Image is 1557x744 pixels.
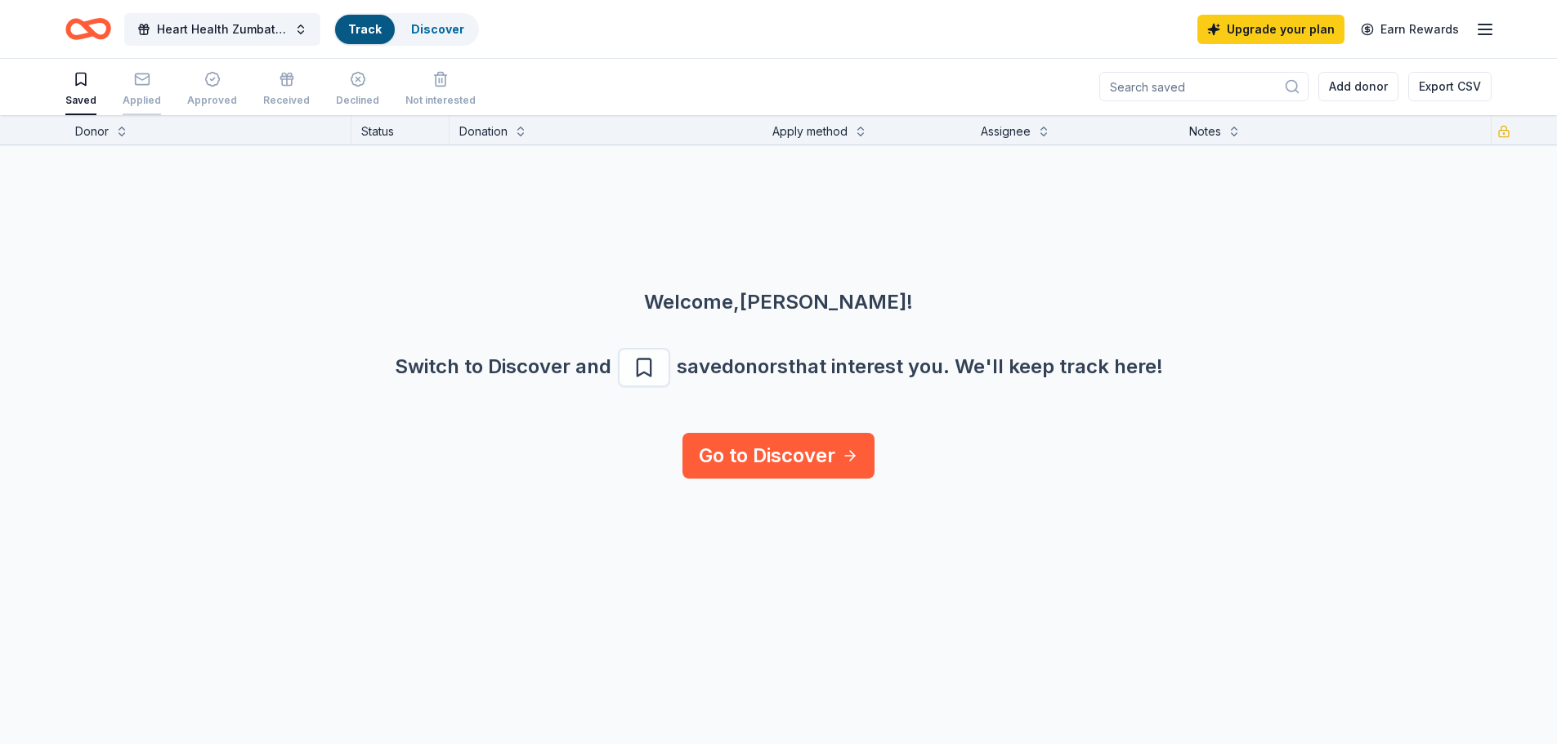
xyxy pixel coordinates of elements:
button: Applied [123,65,161,115]
div: Welcome, [PERSON_NAME] ! [39,289,1518,315]
a: Track [348,22,382,36]
div: Donor [75,122,109,141]
div: Assignee [981,122,1031,141]
button: TrackDiscover [333,13,479,46]
div: Apply method [772,122,848,141]
button: Approved [187,65,237,115]
div: Notes [1189,122,1221,141]
button: Received [263,65,310,115]
button: Heart Health Zumbathon [124,13,320,46]
button: Export CSV [1408,72,1492,101]
a: Home [65,10,111,48]
button: Not interested [405,65,476,115]
input: Search saved [1099,72,1309,101]
a: Discover [411,22,464,36]
a: Upgrade your plan [1197,15,1344,44]
div: Received [263,94,310,107]
div: Saved [65,94,96,107]
div: Status [351,115,450,145]
div: Approved [187,94,237,107]
div: Not interested [405,94,476,107]
div: Switch to Discover and save donors that interest you. We ' ll keep track here! [39,348,1518,387]
button: Add donor [1318,72,1398,101]
span: Heart Health Zumbathon [157,20,288,39]
div: Declined [336,94,379,107]
div: Applied [123,94,161,107]
div: Donation [459,122,508,141]
a: Go to Discover [682,433,875,479]
button: Declined [336,65,379,115]
button: Saved [65,65,96,115]
a: Earn Rewards [1351,15,1469,44]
